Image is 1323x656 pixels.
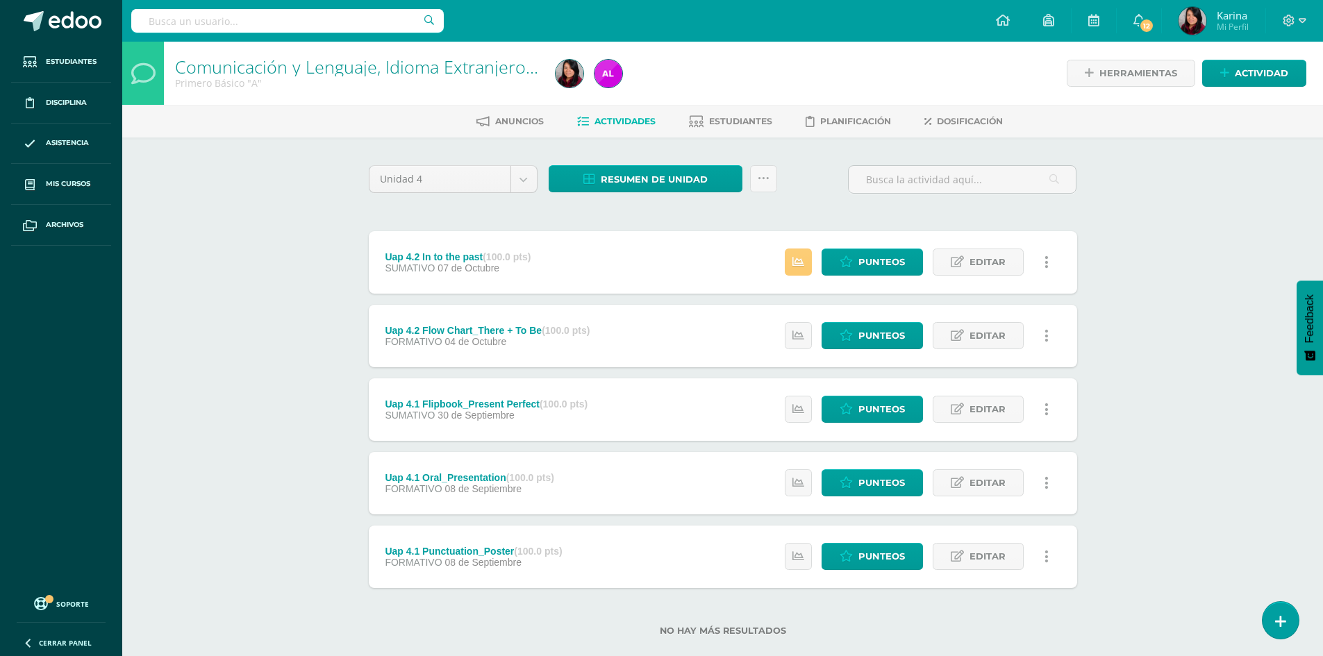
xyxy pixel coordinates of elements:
a: Asistencia [11,124,111,165]
a: Actividades [577,110,656,133]
span: Karina [1217,8,1249,22]
span: Punteos [858,249,905,275]
span: Punteos [858,470,905,496]
span: Estudiantes [709,116,772,126]
a: Soporte [17,594,106,612]
span: 04 de Octubre [444,336,506,347]
div: Uap 4.2 In to the past [385,251,531,262]
span: Estudiantes [46,56,97,67]
a: Punteos [822,249,923,276]
div: Uap 4.1 Punctuation_Poster [385,546,562,557]
span: Editar [970,544,1006,569]
span: FORMATIVO [385,557,442,568]
div: Primero Básico 'A' [175,76,539,90]
input: Busca la actividad aquí... [849,166,1076,193]
a: Punteos [822,543,923,570]
div: Uap 4.1 Oral_Presentation [385,472,554,483]
span: Dosificación [937,116,1003,126]
a: Punteos [822,322,923,349]
a: Unidad 4 [369,166,537,192]
a: Herramientas [1067,60,1195,87]
span: Soporte [56,599,89,609]
label: No hay más resultados [369,625,1077,636]
span: SUMATIVO [385,410,435,421]
a: Punteos [822,396,923,423]
span: Punteos [858,544,905,569]
div: Uap 4.2 Flow Chart_There + To Be [385,325,590,336]
span: Punteos [858,396,905,422]
span: Resumen de unidad [601,167,708,192]
span: Editar [970,470,1006,496]
a: Actividad [1202,60,1306,87]
span: FORMATIVO [385,483,442,494]
span: Cerrar panel [39,638,92,648]
strong: (100.0 pts) [506,472,554,483]
span: 08 de Septiembre [444,557,522,568]
img: 2b2d077cd3225eb4770a88151ad57b39.png [1179,7,1206,35]
span: Actividades [594,116,656,126]
span: 08 de Septiembre [444,483,522,494]
span: Disciplina [46,97,87,108]
h1: Comunicación y Lenguaje, Idioma Extranjero Inglés [175,57,539,76]
span: 07 de Octubre [438,262,499,274]
strong: (100.0 pts) [514,546,562,557]
span: Archivos [46,219,83,230]
a: Archivos [11,205,111,246]
span: Planificación [820,116,891,126]
span: 12 [1139,18,1154,33]
span: Anuncios [495,116,544,126]
span: Asistencia [46,137,89,149]
input: Busca un usuario... [131,9,444,33]
span: Mis cursos [46,178,90,190]
span: Editar [970,396,1006,422]
img: 911ff7f6a042b5aa398555e087fa27a6.png [594,60,622,87]
div: Uap 4.1 Flipbook_Present Perfect [385,398,588,410]
span: SUMATIVO [385,262,435,274]
span: Editar [970,323,1006,348]
span: Actividad [1235,60,1288,86]
strong: (100.0 pts) [483,251,531,262]
span: Punteos [858,323,905,348]
span: Mi Perfil [1217,21,1249,33]
a: Resumen de unidad [549,165,742,192]
span: 30 de Septiembre [438,410,515,421]
a: Anuncios [476,110,544,133]
span: Unidad 4 [380,166,500,192]
a: Punteos [822,469,923,496]
a: Dosificación [924,110,1003,133]
a: Planificación [806,110,891,133]
button: Feedback - Mostrar encuesta [1297,280,1323,375]
span: FORMATIVO [385,336,442,347]
img: 2b2d077cd3225eb4770a88151ad57b39.png [556,60,583,87]
a: Comunicación y Lenguaje, Idioma Extranjero Inglés [175,55,576,78]
a: Estudiantes [689,110,772,133]
a: Mis cursos [11,164,111,205]
span: Herramientas [1099,60,1177,86]
strong: (100.0 pts) [542,325,590,336]
span: Feedback [1304,294,1316,343]
strong: (100.0 pts) [540,398,588,410]
a: Estudiantes [11,42,111,83]
a: Disciplina [11,83,111,124]
span: Editar [970,249,1006,275]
